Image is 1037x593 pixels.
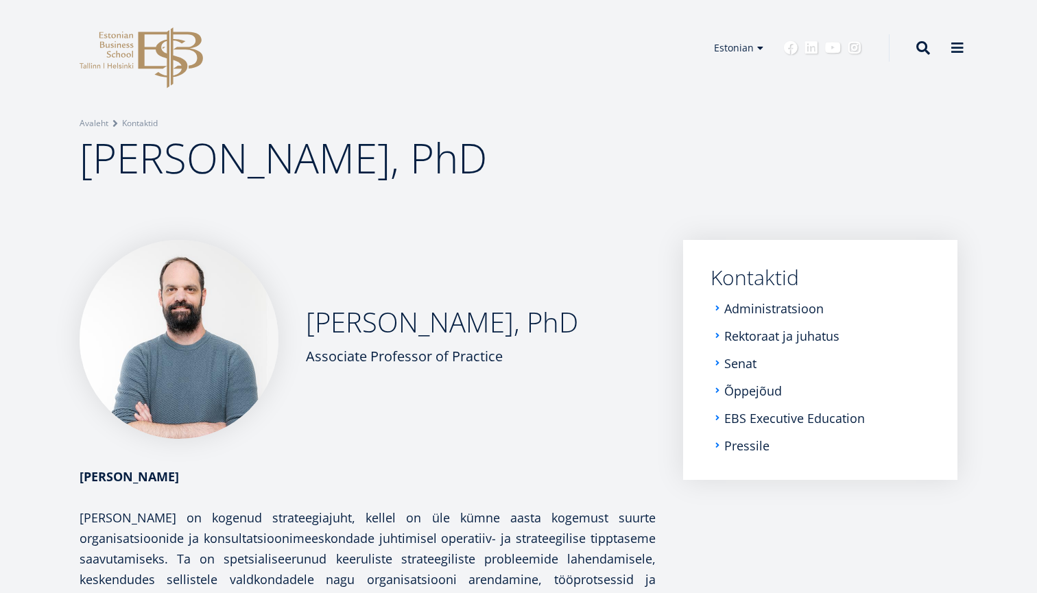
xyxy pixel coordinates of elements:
[80,240,278,439] img: Renato Sydler, PhD
[306,346,578,367] div: Associate Professor of Practice
[80,117,108,130] a: Avaleht
[724,439,770,452] a: Pressile
[711,267,930,288] a: Kontaktid
[784,41,798,55] a: Facebook
[724,384,782,398] a: Õppejõud
[724,411,865,425] a: EBS Executive Education
[306,305,578,339] h2: [PERSON_NAME], PhD
[724,302,824,315] a: Administratsioon
[122,117,158,130] a: Kontaktid
[724,356,756,370] a: Senat
[80,466,656,487] div: [PERSON_NAME]
[724,329,839,343] a: Rektoraat ja juhatus
[825,41,841,55] a: Youtube
[80,130,487,186] span: [PERSON_NAME], PhD
[848,41,861,55] a: Instagram
[804,41,818,55] a: Linkedin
